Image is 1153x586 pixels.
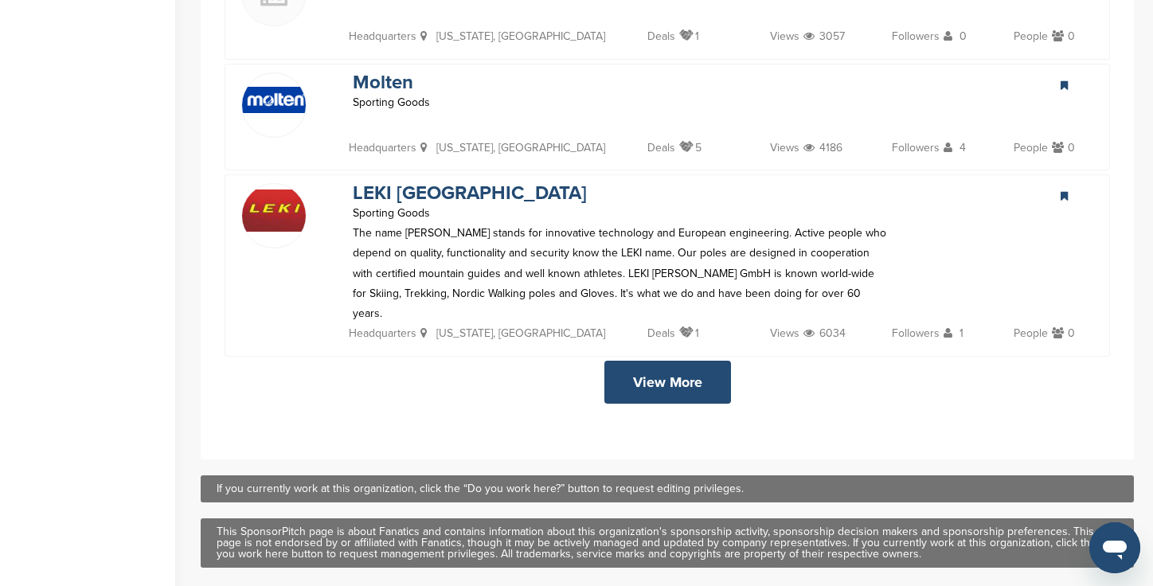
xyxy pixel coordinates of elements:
[770,26,799,46] p: Views
[349,26,416,46] p: Headquarters
[892,26,940,46] p: Followers
[242,189,306,232] img: Data
[770,323,799,343] p: Views
[944,138,966,162] p: 4
[420,138,605,162] p: [US_STATE], [GEOGRAPHIC_DATA]
[1052,138,1075,162] p: 0
[944,26,967,50] p: 0
[647,138,675,158] p: Deals
[353,92,430,112] p: Sporting Goods
[420,26,605,50] p: [US_STATE], [GEOGRAPHIC_DATA]
[242,87,306,113] img: Screenshot 2018 05 09 at 9.02.58 am
[1014,323,1048,343] p: People
[803,323,846,347] p: 6034
[353,182,587,205] a: LEKI [GEOGRAPHIC_DATA]
[420,323,605,347] p: [US_STATE], [GEOGRAPHIC_DATA]
[679,26,699,50] p: 1
[217,483,1118,494] div: If you currently work at this organization, click the “Do you work here?” button to request editi...
[1014,138,1048,158] p: People
[679,138,702,162] p: 5
[1052,323,1075,347] p: 0
[217,526,1118,560] div: This SponsorPitch page is about Fanatics and contains information about this organization's spons...
[892,138,940,158] p: Followers
[349,138,416,158] p: Headquarters
[803,138,842,162] p: 4186
[353,71,413,94] a: Molten
[353,203,587,223] p: Sporting Goods
[349,323,416,343] p: Headquarters
[604,361,731,404] a: View More
[353,223,889,323] p: The name [PERSON_NAME] stands for innovative technology and European engineering. Active people w...
[1089,522,1140,573] iframe: Button to launch messaging window
[1014,26,1048,46] p: People
[679,323,699,347] p: 1
[647,26,675,46] p: Deals
[1052,26,1075,50] p: 0
[944,323,963,347] p: 1
[770,138,799,158] p: Views
[892,323,940,343] p: Followers
[803,26,845,50] p: 3057
[647,323,675,343] p: Deals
